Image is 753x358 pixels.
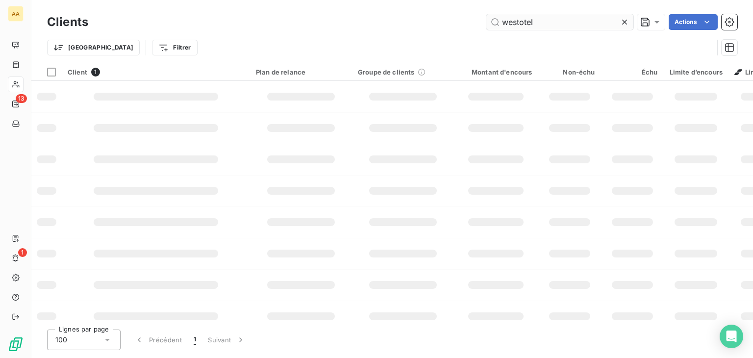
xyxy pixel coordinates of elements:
[16,94,27,103] span: 13
[358,68,415,76] span: Groupe de clients
[720,325,743,348] div: Open Intercom Messenger
[152,40,197,55] button: Filtrer
[607,68,658,76] div: Échu
[486,14,633,30] input: Rechercher
[55,335,67,345] span: 100
[128,330,188,350] button: Précédent
[460,68,532,76] div: Montant d'encours
[91,68,100,77] span: 1
[68,68,87,76] span: Client
[202,330,251,350] button: Suivant
[256,68,346,76] div: Plan de relance
[670,68,723,76] div: Limite d’encours
[47,13,88,31] h3: Clients
[188,330,202,350] button: 1
[544,68,595,76] div: Non-échu
[8,336,24,352] img: Logo LeanPay
[47,40,140,55] button: [GEOGRAPHIC_DATA]
[8,6,24,22] div: AA
[18,248,27,257] span: 1
[194,335,196,345] span: 1
[669,14,718,30] button: Actions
